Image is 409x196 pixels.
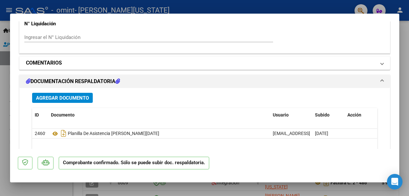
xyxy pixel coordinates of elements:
i: Descargar documento [59,128,68,139]
datatable-header-cell: Usuario [270,108,312,122]
p: N° Liquidación [24,20,133,28]
datatable-header-cell: Acción [345,108,377,122]
span: Documento [51,112,75,117]
button: Agregar Documento [32,93,93,103]
span: [EMAIL_ADDRESS][DOMAIN_NAME] - [US_STATE][PERSON_NAME] [273,131,405,136]
span: Agregar Documento [36,95,89,101]
span: Planilla De Asistencia [PERSON_NAME][DATE] [51,131,159,136]
datatable-header-cell: ID [32,108,48,122]
span: [DATE] [315,131,328,136]
span: Acción [347,112,361,117]
mat-expansion-panel-header: COMENTARIOS [19,56,390,69]
span: Subido [315,112,330,117]
h1: COMENTARIOS [26,59,62,67]
span: 24601 [35,131,48,136]
span: ID [35,112,39,117]
p: Comprobante confirmado. Sólo se puede subir doc. respaldatoria. [59,157,209,169]
mat-expansion-panel-header: DOCUMENTACIÓN RESPALDATORIA [19,75,390,88]
datatable-header-cell: Subido [312,108,345,122]
h1: DOCUMENTACIÓN RESPALDATORIA [26,78,120,85]
datatable-header-cell: Documento [48,108,270,122]
div: Open Intercom Messenger [387,174,403,190]
span: Usuario [273,112,289,117]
